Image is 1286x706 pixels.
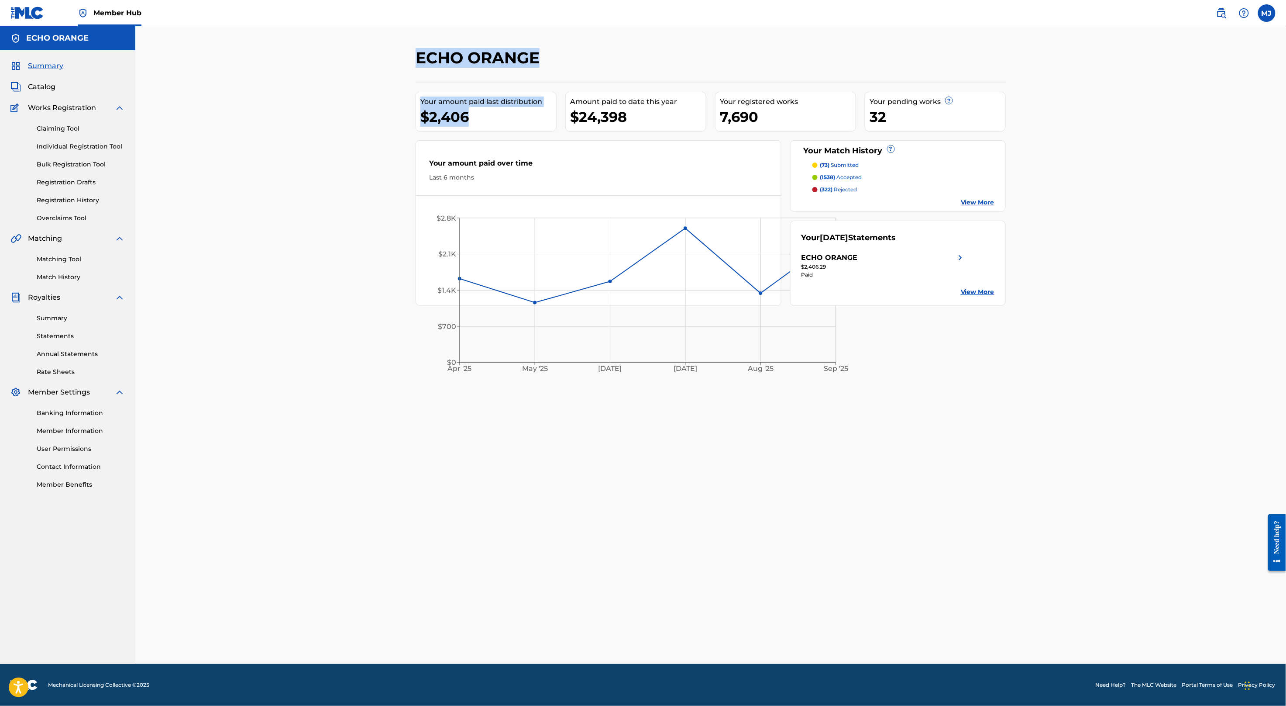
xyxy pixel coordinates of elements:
a: Public Search [1213,4,1230,22]
a: Member Benefits [37,480,125,489]
div: Your Match History [801,145,995,157]
div: ECHO ORANGE [801,253,858,263]
tspan: Sep '25 [824,364,848,373]
a: Member Information [37,426,125,436]
a: (1538) accepted [812,173,995,181]
div: 32 [870,107,1005,127]
img: right chevron icon [955,253,966,263]
div: $2,406.29 [801,263,966,271]
a: View More [961,198,994,207]
a: CatalogCatalog [10,82,55,92]
span: ? [887,145,894,152]
img: expand [114,103,125,113]
img: Accounts [10,33,21,44]
a: Overclaims Tool [37,214,125,223]
a: Portal Terms of Use [1182,681,1233,689]
a: Claiming Tool [37,124,125,133]
a: Banking Information [37,408,125,418]
p: accepted [820,173,862,181]
div: Widget de chat [1242,664,1286,706]
tspan: $700 [438,322,456,331]
img: Top Rightsholder [78,8,88,18]
a: Need Help? [1096,681,1126,689]
a: Registration History [37,196,125,205]
tspan: $0 [447,358,456,367]
a: View More [961,287,994,297]
div: Last 6 months [429,173,768,182]
a: Statements [37,332,125,341]
tspan: $2.8K [437,214,456,222]
span: Member Settings [28,387,90,398]
div: Glisser [1245,673,1250,699]
span: (322) [820,186,833,193]
span: Summary [28,61,63,71]
div: Help [1235,4,1253,22]
a: Individual Registration Tool [37,142,125,151]
div: Paid [801,271,966,279]
img: search [1216,8,1227,18]
div: Your registered works [720,97,856,107]
img: logo [10,680,38,690]
a: Privacy Policy [1238,681,1276,689]
a: Registration Drafts [37,178,125,187]
h5: ECHO ORANGE [26,33,89,43]
a: Bulk Registration Tool [37,160,125,169]
tspan: [DATE] [674,364,697,373]
span: Member Hub [93,8,141,18]
a: User Permissions [37,444,125,453]
a: Matching Tool [37,255,125,264]
a: (73) submitted [812,161,995,169]
img: Member Settings [10,387,21,398]
p: rejected [820,186,857,194]
div: $2,406 [420,107,556,127]
tspan: [DATE] [598,364,622,373]
a: Annual Statements [37,350,125,359]
div: Your pending works [870,97,1005,107]
img: expand [114,292,125,303]
tspan: May '25 [522,364,548,373]
img: help [1239,8,1249,18]
span: Catalog [28,82,55,92]
a: SummarySummary [10,61,63,71]
img: Royalties [10,292,21,303]
div: $24,398 [570,107,706,127]
img: expand [114,387,125,398]
iframe: Resource Center [1262,506,1286,579]
tspan: $1.4K [437,286,456,294]
img: Catalog [10,82,21,92]
span: [DATE] [820,233,849,242]
img: Matching [10,233,21,244]
a: ECHO ORANGEright chevron icon$2,406.29Paid [801,253,966,279]
a: Contact Information [37,462,125,471]
p: submitted [820,161,859,169]
img: expand [114,233,125,244]
div: 7,690 [720,107,856,127]
span: ? [946,97,952,104]
iframe: Chat Widget [1242,664,1286,706]
h2: ECHO ORANGE [416,48,544,68]
img: Works Registration [10,103,22,113]
tspan: Aug '25 [747,364,774,373]
div: User Menu [1258,4,1276,22]
span: (1538) [820,174,836,180]
span: (73) [820,162,830,168]
span: Mechanical Licensing Collective © 2025 [48,681,149,689]
div: Your amount paid over time [429,158,768,173]
img: MLC Logo [10,7,44,19]
img: Summary [10,61,21,71]
div: Your amount paid last distribution [420,97,556,107]
a: Summary [37,314,125,323]
div: Your Statements [801,232,896,244]
span: Works Registration [28,103,96,113]
a: Rate Sheets [37,367,125,377]
span: Matching [28,233,62,244]
a: (322) rejected [812,186,995,194]
a: Match History [37,273,125,282]
span: Royalties [28,292,60,303]
tspan: Apr '25 [447,364,472,373]
a: The MLC Website [1131,681,1177,689]
tspan: $2.1K [438,250,456,258]
div: Amount paid to date this year [570,97,706,107]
